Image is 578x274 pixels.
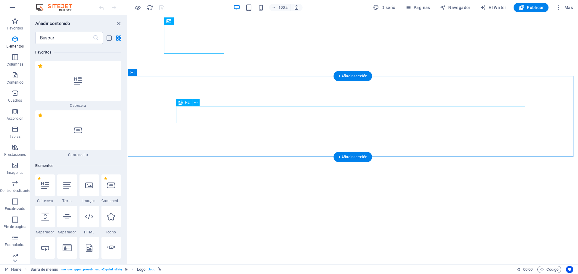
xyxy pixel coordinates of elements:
p: Formularios [5,242,25,247]
nav: breadcrumb [30,266,161,273]
button: 100% [269,4,291,11]
span: Haz clic para seleccionar y doble clic para editar [137,266,145,273]
button: list-view [105,34,113,42]
span: AI Writer [480,5,506,11]
p: Elementos [6,44,24,49]
span: Texto [57,199,77,203]
span: Eliminar de favoritos [38,113,43,118]
p: Tablas [10,134,21,139]
div: Separador [57,206,77,235]
div: + Añadir sección [334,71,372,81]
span: HTML [79,230,99,235]
button: Diseño [371,3,398,12]
span: Separador [35,230,55,235]
button: Código [537,266,561,273]
span: . logo [148,266,155,273]
div: HTML [79,206,99,235]
i: Volver a cargar página [146,4,153,11]
div: + Añadir sección [334,152,372,162]
i: Al redimensionar, ajustar el nivel de zoom automáticamente para ajustarse al dispositivo elegido. [294,5,299,10]
p: Contenido [7,80,24,85]
span: Páginas [405,5,430,11]
h6: Favoritos [35,49,121,56]
h6: Tiempo de la sesión [517,266,533,273]
span: : [527,267,528,272]
span: Eliminar de favoritos [38,63,43,69]
div: Cabecera [35,174,55,203]
button: Publicar [514,3,549,12]
a: Haz clic para cancelar la selección y doble clic para abrir páginas [5,266,21,273]
button: AI Writer [478,3,509,12]
span: Navegador [440,5,471,11]
span: Haz clic para seleccionar y doble clic para editar [30,266,58,273]
i: Este elemento está vinculado [158,268,161,271]
i: Este elemento es un preajuste personalizable [125,268,128,271]
h6: 100% [278,4,288,11]
p: Pie de página [4,224,26,229]
div: Contenedor [35,110,121,157]
button: close panel [115,20,122,27]
span: Cabecera [35,103,121,108]
span: Publicar [518,5,544,11]
span: Más [556,5,573,11]
p: Columnas [7,62,24,67]
img: Editor Logo [35,4,80,11]
input: Buscar [35,32,93,44]
div: Imagen [79,174,99,203]
p: Prestaciones [4,152,26,157]
div: Cabecera [35,61,121,108]
span: Eliminar de favoritos [104,177,107,180]
span: Eliminar de favoritos [38,177,41,180]
span: 00 00 [523,266,533,273]
span: H2 [185,101,190,104]
p: Imágenes [7,170,23,175]
div: Contenedor [101,174,121,203]
button: Usercentrics [566,266,573,273]
span: Contenedor [101,199,121,203]
button: reload [146,4,153,11]
h6: Añadir contenido [35,20,70,27]
div: Icono [101,206,121,235]
span: Diseño [373,5,396,11]
button: Páginas [403,3,433,12]
div: Separador [35,206,55,235]
button: Navegador [437,3,473,12]
button: grid-view [115,34,122,42]
span: Icono [101,230,121,235]
h6: Elementos [35,162,121,169]
button: Haz clic para salir del modo de previsualización y seguir editando [134,4,141,11]
span: Separador [57,230,77,235]
span: Código [540,266,558,273]
p: Favoritos [7,26,23,31]
button: Más [553,3,575,12]
span: . menu-wrapper .preset-menu-v2-paint .sticky [61,266,123,273]
span: Imagen [79,199,99,203]
div: Texto [57,174,77,203]
span: Contenedor [35,152,121,157]
p: Accordion [7,116,23,121]
p: Cuadros [8,98,22,103]
span: Cabecera [35,199,55,203]
p: Encabezado [5,206,25,211]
